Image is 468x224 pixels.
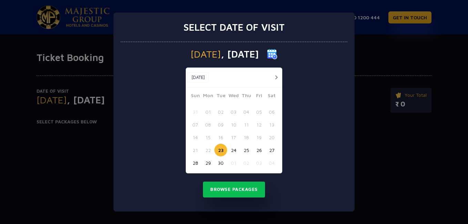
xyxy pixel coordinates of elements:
button: 22 [202,144,214,156]
button: 24 [227,144,240,156]
img: calender icon [267,49,277,59]
span: Thu [240,92,253,101]
button: 14 [189,131,202,144]
button: 23 [214,144,227,156]
button: 06 [265,105,278,118]
button: 26 [253,144,265,156]
button: 04 [265,156,278,169]
button: [DATE] [187,72,208,83]
button: 13 [265,118,278,131]
button: 05 [253,105,265,118]
button: 31 [189,105,202,118]
button: 02 [214,105,227,118]
button: 03 [253,156,265,169]
button: 28 [189,156,202,169]
button: 21 [189,144,202,156]
button: 25 [240,144,253,156]
span: Sun [189,92,202,101]
button: 01 [227,156,240,169]
button: 04 [240,105,253,118]
button: 08 [202,118,214,131]
button: 09 [214,118,227,131]
button: 29 [202,156,214,169]
span: Tue [214,92,227,101]
button: 10 [227,118,240,131]
button: 20 [265,131,278,144]
span: Fri [253,92,265,101]
button: 01 [202,105,214,118]
button: 15 [202,131,214,144]
button: 02 [240,156,253,169]
button: 11 [240,118,253,131]
button: 17 [227,131,240,144]
span: Mon [202,92,214,101]
span: [DATE] [191,49,221,59]
span: Wed [227,92,240,101]
button: 19 [253,131,265,144]
span: Sat [265,92,278,101]
span: , [DATE] [221,49,259,59]
button: 27 [265,144,278,156]
button: 07 [189,118,202,131]
button: 16 [214,131,227,144]
button: Browse Packages [203,182,265,197]
button: 30 [214,156,227,169]
button: 18 [240,131,253,144]
h3: Select date of visit [183,21,285,33]
button: 03 [227,105,240,118]
button: 12 [253,118,265,131]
